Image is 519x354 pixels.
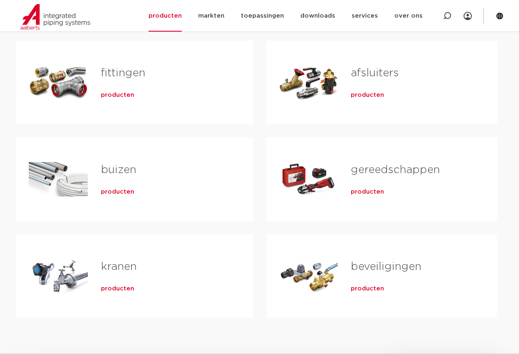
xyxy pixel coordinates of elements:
[351,164,440,175] a: gereedschappen
[351,68,399,78] a: afsluiters
[351,261,421,272] a: beveiligingen
[101,164,136,175] a: buizen
[351,188,384,196] a: producten
[351,91,384,99] a: producten
[101,261,137,272] a: kranen
[101,188,134,196] a: producten
[101,91,134,99] a: producten
[101,68,145,78] a: fittingen
[101,285,134,293] a: producten
[351,285,384,293] a: producten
